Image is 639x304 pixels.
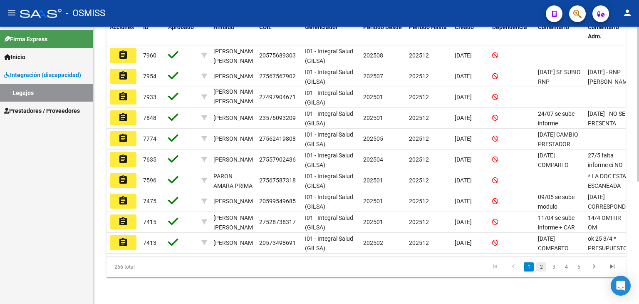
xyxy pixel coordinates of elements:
mat-icon: assignment [118,112,128,122]
span: 23576093209 [259,115,296,121]
span: 202508 [363,52,383,59]
div: [PERSON_NAME] [PERSON_NAME] [213,87,258,106]
span: Periodo Desde [363,24,402,30]
datatable-header-cell: Periodo Hasta [406,18,451,46]
a: go to first page [487,262,503,272]
span: 7774 [143,135,156,142]
span: 7954 [143,73,156,80]
span: I01 - Integral Salud (GILSA) [305,152,353,168]
span: [DATE] [455,52,472,59]
span: 7415 [143,219,156,225]
span: 202512 [409,177,429,184]
span: 7848 [143,115,156,121]
span: Comentario [538,24,569,30]
datatable-header-cell: CUIL [256,18,302,46]
datatable-header-cell: ID [140,18,165,46]
div: Open Intercom Messenger [611,276,631,296]
span: 27497904671 [259,94,296,100]
a: 5 [574,262,584,272]
span: 202502 [363,239,383,246]
li: page 2 [535,260,547,274]
div: [PERSON_NAME] [PERSON_NAME] [213,213,258,232]
datatable-header-cell: Dependencia [489,18,535,46]
span: Inicio [4,52,25,62]
span: 202501 [363,94,383,100]
li: page 5 [572,260,585,274]
span: I01 - Integral Salud (GILSA) [305,173,353,189]
li: page 4 [560,260,572,274]
span: 202501 [363,198,383,204]
span: 27562419808 [259,135,296,142]
span: Prestadores / Proveedores [4,106,80,115]
span: [DATE] [455,177,472,184]
span: Gerenciador [305,24,338,30]
span: I01 - Integral Salud (GILSA) [305,131,353,147]
span: 27528738317 [259,219,296,225]
span: Periodo Hasta [409,24,447,30]
div: [PERSON_NAME] [PERSON_NAME] [213,47,258,66]
span: Afiliado [213,24,234,30]
span: 202501 [363,115,383,121]
span: 202504 [363,156,383,163]
mat-icon: assignment [118,196,128,206]
span: 202501 [363,219,383,225]
mat-icon: assignment [118,92,128,102]
a: go to next page [586,262,602,272]
span: Creado [455,24,474,30]
span: Aprobado [168,24,194,30]
datatable-header-cell: Acciones [106,18,140,46]
div: [PERSON_NAME] [213,197,258,206]
span: 7960 [143,52,156,59]
mat-icon: assignment [118,154,128,164]
mat-icon: assignment [118,217,128,227]
span: 202512 [409,239,429,246]
span: [DATE] [455,219,472,225]
mat-icon: assignment [118,175,128,185]
mat-icon: person [622,8,632,18]
span: 30/06/2025 - NO SE PRESENTA ESTIMULACION VISUAL POR INTEGRACION. FALTA INFORME EI [588,110,630,174]
mat-icon: assignment [118,237,128,247]
span: 7475 [143,198,156,204]
span: I01 - Integral Salud (GILSA) [305,110,353,127]
span: 27557902436 [259,156,296,163]
span: 7933 [143,94,156,100]
span: 202512 [409,219,429,225]
div: [PERSON_NAME] [213,72,258,81]
span: [DATE] [455,156,472,163]
span: 7413 [143,239,156,246]
span: 20575689303 [259,52,296,59]
span: 27567587318 [259,177,296,184]
span: [DATE] [455,73,472,80]
span: [DATE] [455,94,472,100]
span: 202512 [409,198,429,204]
span: 202512 [409,156,429,163]
datatable-header-cell: Afiliado [210,18,256,46]
span: Firma Express [4,35,47,44]
datatable-header-cell: Aprobado [165,18,198,46]
span: 01/09/2025 CAMBIO PRESTADOR PSICOLGÍA. [538,131,578,157]
span: ID [143,24,149,30]
li: page 3 [547,260,560,274]
span: Integración (discapacidad) [4,70,81,80]
span: Comentario Adm. [588,24,619,40]
span: 11/04 se sube informe + CAR [538,214,575,231]
datatable-header-cell: Gerenciador [302,18,360,46]
div: [PERSON_NAME] [213,134,258,144]
span: I01 - Integral Salud (GILSA) [305,214,353,231]
div: [PERSON_NAME] [213,155,258,164]
datatable-header-cell: Comentario [535,18,585,46]
span: 202512 [409,115,429,121]
span: I01 - Integral Salud (GILSA) [305,48,353,64]
div: [PERSON_NAME] [213,113,258,123]
li: page 1 [523,260,535,274]
mat-icon: assignment [118,71,128,81]
mat-icon: menu [7,8,17,18]
mat-icon: assignment [118,50,128,60]
span: 202507 [363,73,383,80]
a: go to last page [604,262,620,272]
span: [DATE] [455,239,472,246]
a: 1 [524,262,534,272]
div: PARON AMARA PRIMA [213,172,253,191]
span: [DATE] [455,135,472,142]
span: 202512 [409,73,429,80]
